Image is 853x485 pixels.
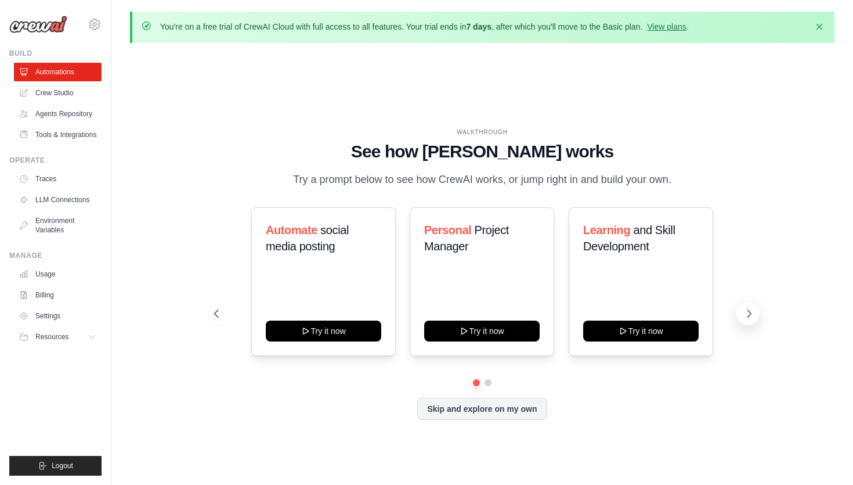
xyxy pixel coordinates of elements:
strong: 7 days [466,22,491,31]
a: Agents Repository [14,105,102,123]
a: Traces [14,170,102,188]
span: Project Manager [424,224,509,253]
img: Logo [9,16,67,33]
iframe: Chat Widget [795,429,853,485]
h1: See how [PERSON_NAME] works [214,141,750,162]
a: Environment Variables [14,211,102,239]
div: Operate [9,156,102,165]
span: Personal [424,224,471,236]
div: WALKTHROUGH [214,128,750,136]
a: Tools & Integrations [14,125,102,144]
a: Crew Studio [14,84,102,102]
span: and Skill Development [583,224,675,253]
button: Logout [9,456,102,476]
a: Settings [14,307,102,325]
span: Learning [583,224,630,236]
a: Billing [14,286,102,304]
a: LLM Connections [14,191,102,209]
a: View plans [647,22,686,31]
div: Manage [9,251,102,260]
a: Automations [14,63,102,81]
button: Skip and explore on my own [417,398,547,420]
span: Logout [52,461,73,470]
button: Try it now [583,321,699,342]
a: Usage [14,265,102,283]
p: Try a prompt below to see how CrewAI works, or jump right in and build your own. [287,171,677,188]
span: Resources [35,332,68,342]
span: Automate [266,224,317,236]
button: Try it now [424,321,540,342]
div: Build [9,49,102,58]
span: social media posting [266,224,349,253]
p: You're on a free trial of CrewAI Cloud with full access to all features. Your trial ends in , aft... [160,21,689,33]
button: Try it now [266,321,381,342]
button: Resources [14,328,102,346]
